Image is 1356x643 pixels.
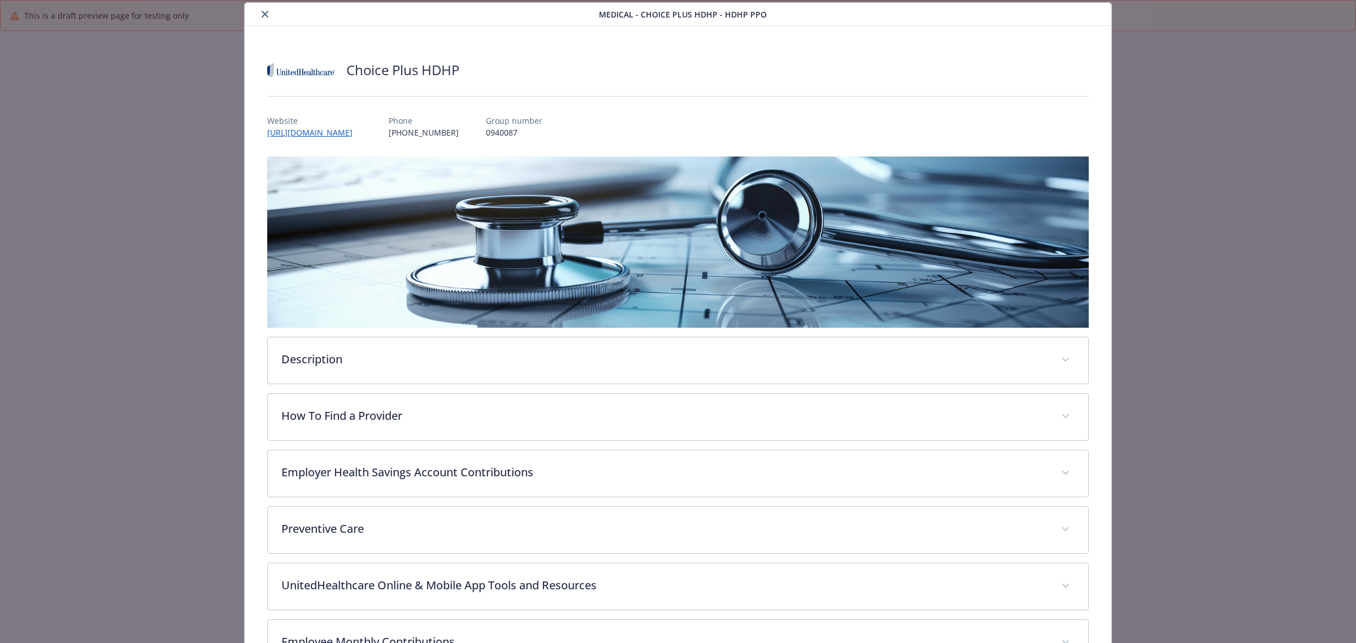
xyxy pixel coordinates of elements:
a: [URL][DOMAIN_NAME] [267,127,362,138]
div: How To Find a Provider [268,394,1088,440]
p: UnitedHealthcare Online & Mobile App Tools and Resources [281,577,1048,594]
p: 0940087 [486,127,542,138]
div: Preventive Care [268,507,1088,553]
img: banner [267,157,1089,328]
h2: Choice Plus HDHP [346,60,459,80]
p: Website [267,115,362,127]
div: UnitedHealthcare Online & Mobile App Tools and Resources [268,563,1088,610]
p: How To Find a Provider [281,407,1048,424]
p: Phone [389,115,459,127]
p: [PHONE_NUMBER] [389,127,459,138]
p: Employer Health Savings Account Contributions [281,464,1048,481]
div: Description [268,337,1088,384]
p: Group number [486,115,542,127]
p: Description [281,351,1048,368]
p: Preventive Care [281,520,1048,537]
button: close [258,7,272,21]
img: United Healthcare Insurance Company [267,53,335,87]
span: Medical - Choice Plus HDHP - HDHP PPO [599,8,767,20]
div: Employer Health Savings Account Contributions [268,450,1088,497]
